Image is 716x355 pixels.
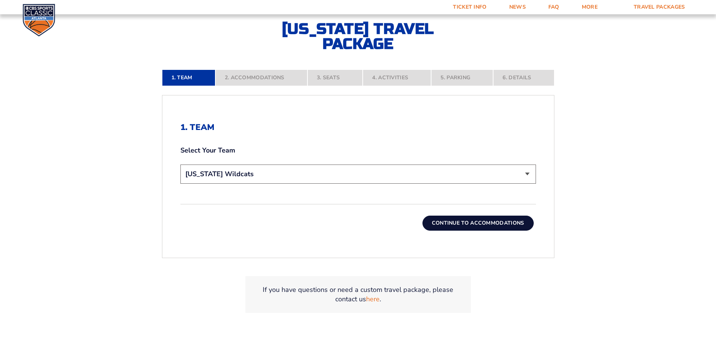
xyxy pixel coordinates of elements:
[422,216,534,231] button: Continue To Accommodations
[254,285,462,304] p: If you have questions or need a custom travel package, please contact us .
[23,4,55,36] img: CBS Sports Classic
[180,122,536,132] h2: 1. Team
[180,146,536,155] label: Select Your Team
[366,295,380,304] a: here
[276,21,441,51] h2: [US_STATE] Travel Package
